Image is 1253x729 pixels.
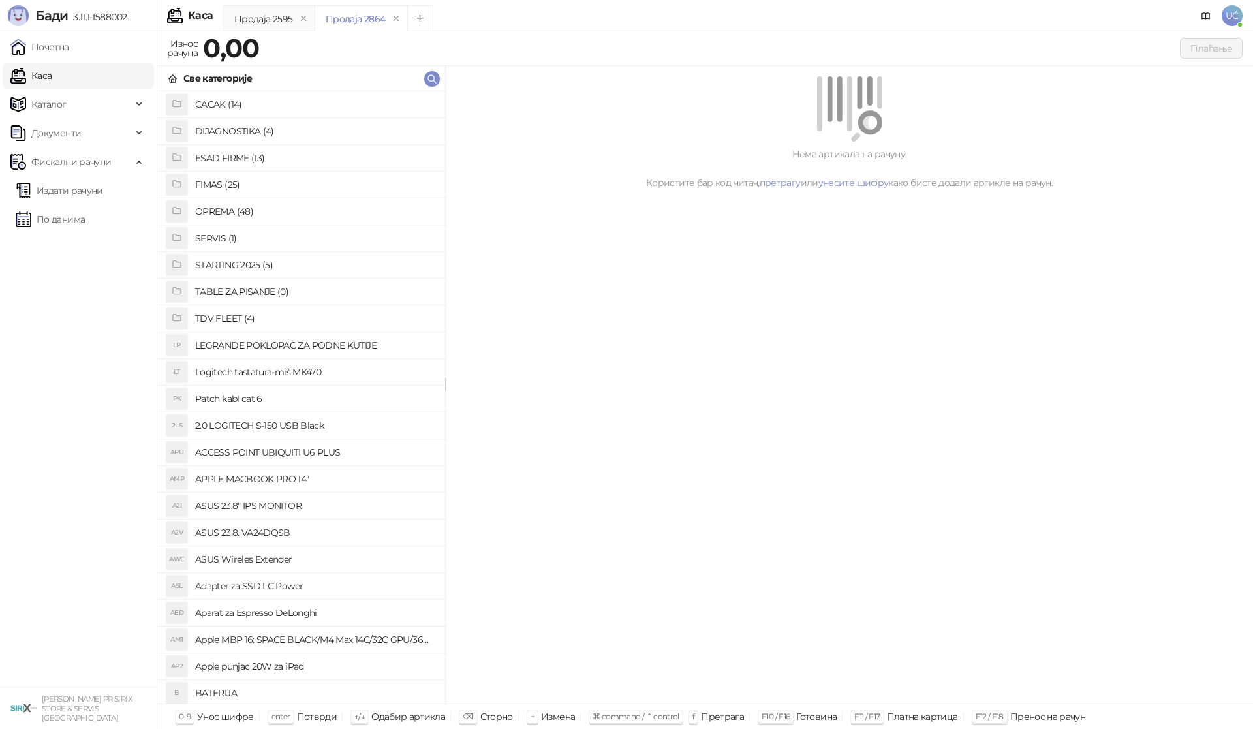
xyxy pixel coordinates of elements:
[166,576,187,597] div: ASL
[195,308,435,329] h4: TDV FLEET (4)
[179,711,191,721] span: 0-9
[195,388,435,409] h4: Patch kabl cat 6
[8,5,29,26] img: Logo
[531,711,534,721] span: +
[195,201,435,222] h4: OPREMA (48)
[195,121,435,142] h4: DIJAGNOSTIKA (4)
[461,147,1237,190] div: Нема артикала на рачуну. Користите бар код читач, или како бисте додали артикле на рачун.
[480,708,513,725] div: Сторно
[166,415,187,436] div: 2LS
[166,442,187,463] div: APU
[31,120,81,146] span: Документи
[371,708,445,725] div: Одабир артикла
[463,711,473,721] span: ⌫
[1196,5,1216,26] a: Документација
[271,711,290,721] span: enter
[188,10,213,21] div: Каса
[166,495,187,516] div: A2I
[195,335,435,356] h4: LEGRANDE POKLOPAC ZA PODNE KUTIJE
[183,71,252,85] div: Све категорије
[1010,708,1085,725] div: Пренос на рачун
[195,629,435,650] h4: Apple MBP 16: SPACE BLACK/M4 Max 14C/32C GPU/36GB/1T-ZEE
[195,255,435,275] h4: STARTING 2025 (5)
[760,177,801,189] a: претрагу
[195,469,435,489] h4: APPLE MACBOOK PRO 14"
[854,711,880,721] span: F11 / F17
[762,711,790,721] span: F10 / F16
[166,388,187,409] div: PK
[887,708,958,725] div: Платна картица
[818,177,889,189] a: унесите шифру
[166,362,187,382] div: LT
[166,522,187,543] div: A2V
[195,576,435,597] h4: Adapter za SSD LC Power
[692,711,694,721] span: f
[195,147,435,168] h4: ESAD FIRME (13)
[10,63,52,89] a: Каса
[701,708,744,725] div: Претрага
[354,711,365,721] span: ↑/↓
[157,91,445,704] div: grid
[166,683,187,704] div: B
[195,442,435,463] h4: ACCESS POINT UBIQUITI U6 PLUS
[195,362,435,382] h4: Logitech tastatura-miš MK470
[234,12,292,26] div: Продаја 2595
[31,91,67,117] span: Каталог
[203,32,259,64] strong: 0,00
[35,8,68,23] span: Бади
[68,11,127,23] span: 3.11.1-f588002
[195,228,435,249] h4: SERVIS (1)
[195,549,435,570] h4: ASUS Wireles Extender
[195,174,435,195] h4: FIMAS (25)
[541,708,575,725] div: Измена
[195,602,435,623] h4: Aparat za Espresso DeLonghi
[297,708,337,725] div: Потврди
[326,12,385,26] div: Продаја 2864
[976,711,1004,721] span: F12 / F18
[197,708,254,725] div: Унос шифре
[195,94,435,115] h4: CACAK (14)
[1222,5,1243,26] span: UĆ
[195,415,435,436] h4: 2.0 LOGITECH S-150 USB Black
[796,708,837,725] div: Готовина
[1180,38,1243,59] button: Плаћање
[195,522,435,543] h4: ASUS 23.8. VA24DQSB
[166,335,187,356] div: LP
[166,549,187,570] div: AWE
[10,695,37,721] img: 64x64-companyLogo-cb9a1907-c9b0-4601-bb5e-5084e694c383.png
[164,35,200,61] div: Износ рачуна
[42,694,132,722] small: [PERSON_NAME] PR SIRIX STORE & SERVIS [GEOGRAPHIC_DATA]
[166,602,187,623] div: AED
[195,656,435,677] h4: Apple punjac 20W za iPad
[195,683,435,704] h4: BATERIJA
[166,629,187,650] div: AM1
[195,281,435,302] h4: TABLE ZA PISANJE (0)
[388,13,405,24] button: remove
[166,656,187,677] div: AP2
[16,206,85,232] a: По данима
[295,13,312,24] button: remove
[166,469,187,489] div: AMP
[16,178,103,204] a: Издати рачуни
[195,495,435,516] h4: ASUS 23.8" IPS MONITOR
[10,34,69,60] a: Почетна
[31,149,111,175] span: Фискални рачуни
[593,711,679,721] span: ⌘ command / ⌃ control
[407,5,433,31] button: Add tab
